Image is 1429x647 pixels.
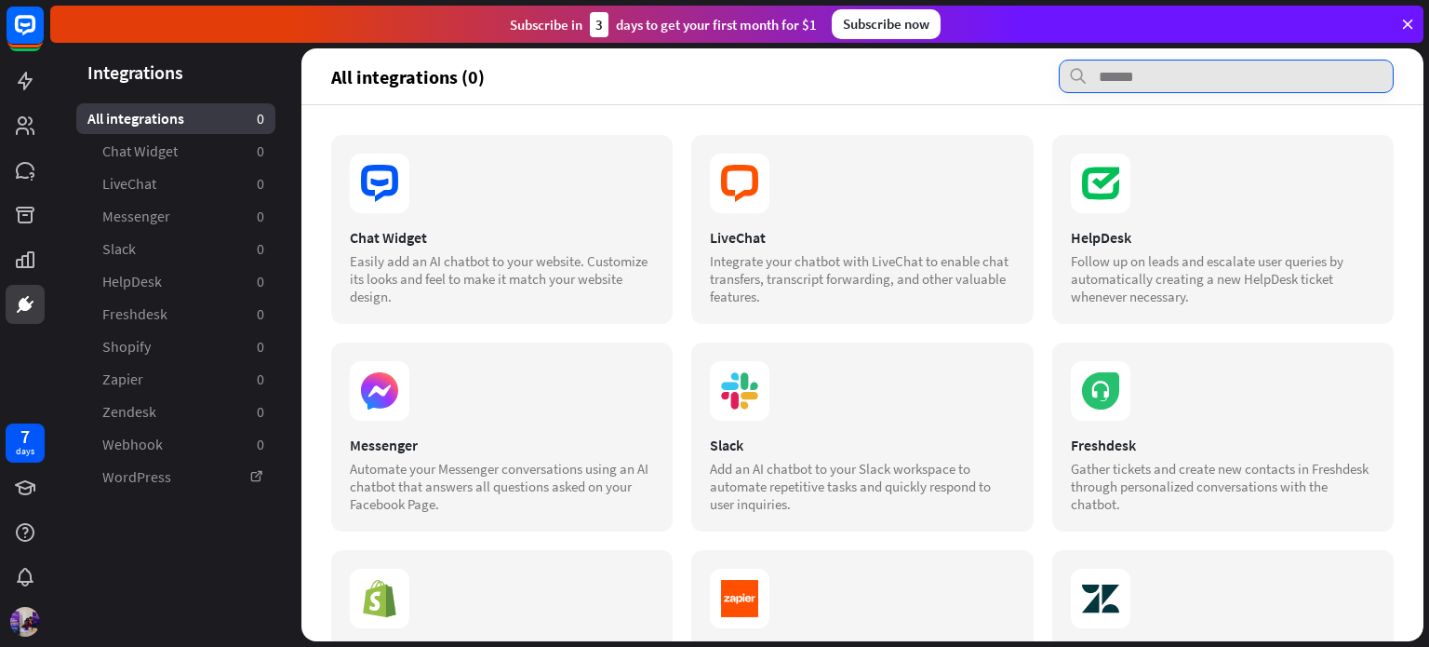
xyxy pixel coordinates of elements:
[710,460,1014,513] div: Add an AI chatbot to your Slack workspace to automate repetitive tasks and quickly respond to use...
[257,207,264,226] aside: 0
[257,337,264,357] aside: 0
[1071,460,1375,513] div: Gather tickets and create new contacts in Freshdesk through personalized conversations with the c...
[257,174,264,194] aside: 0
[1071,228,1375,247] div: HelpDesk
[510,12,817,37] div: Subscribe in days to get your first month for $1
[76,462,275,492] a: WordPress
[76,429,275,460] a: Webhook 0
[102,435,163,454] span: Webhook
[710,252,1014,305] div: Integrate your chatbot with LiveChat to enable chat transfers, transcript forwarding, and other v...
[76,266,275,297] a: HelpDesk 0
[350,436,654,454] div: Messenger
[350,228,654,247] div: Chat Widget
[257,435,264,454] aside: 0
[331,60,1394,93] section: All integrations (0)
[76,136,275,167] a: Chat Widget 0
[102,304,167,324] span: Freshdesk
[257,109,264,128] aside: 0
[76,299,275,330] a: Freshdesk 0
[350,252,654,305] div: Easily add an AI chatbot to your website. Customize its looks and feel to make it match your webs...
[710,436,1014,454] div: Slack
[102,272,162,291] span: HelpDesk
[350,460,654,513] div: Automate your Messenger conversations using an AI chatbot that answers all questions asked on you...
[76,234,275,264] a: Slack 0
[76,331,275,362] a: Shopify 0
[102,142,178,161] span: Chat Widget
[257,239,264,259] aside: 0
[102,337,151,357] span: Shopify
[16,445,34,458] div: days
[76,397,275,427] a: Zendesk 0
[832,9,941,39] div: Subscribe now
[1071,436,1375,454] div: Freshdesk
[1071,252,1375,305] div: Follow up on leads and escalate user queries by automatically creating a new HelpDesk ticket when...
[15,7,71,63] button: Open LiveChat chat widget
[50,60,301,85] header: Integrations
[76,168,275,199] a: LiveChat 0
[102,370,143,389] span: Zapier
[257,402,264,422] aside: 0
[590,12,608,37] div: 3
[102,402,156,422] span: Zendesk
[87,109,184,128] span: All integrations
[102,239,136,259] span: Slack
[257,142,264,161] aside: 0
[102,174,156,194] span: LiveChat
[257,304,264,324] aside: 0
[76,201,275,232] a: Messenger 0
[710,228,1014,247] div: LiveChat
[6,424,45,463] a: 7 days
[76,364,275,395] a: Zapier 0
[257,272,264,291] aside: 0
[257,370,264,389] aside: 0
[102,207,170,226] span: Messenger
[20,428,30,445] div: 7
